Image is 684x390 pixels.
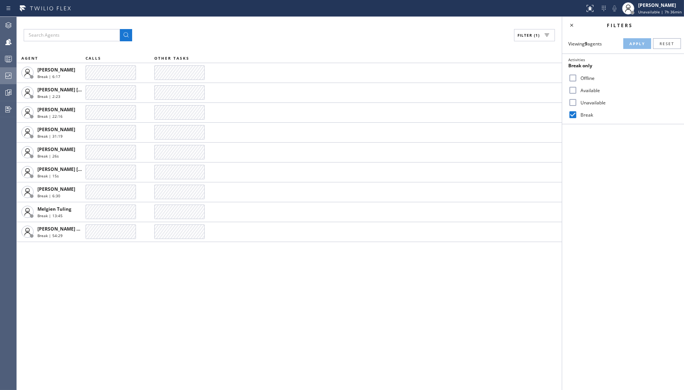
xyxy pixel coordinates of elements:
strong: 9 [585,41,587,47]
span: [PERSON_NAME] Guingos [37,226,95,232]
label: Available [577,87,678,94]
span: Filters [607,22,633,29]
span: Apply [629,41,645,46]
span: [PERSON_NAME] [37,67,75,73]
input: Search Agents [24,29,120,41]
span: Break | 15s [37,173,59,179]
span: Break | 22:16 [37,114,63,119]
span: Break | 54:29 [37,233,63,238]
div: Activities [568,57,678,62]
span: CALLS [86,55,101,61]
span: Break | 6:30 [37,193,60,198]
span: Break | 6:17 [37,74,60,79]
span: Break | 13:45 [37,213,63,218]
button: Filter (1) [514,29,555,41]
span: Reset [660,41,674,46]
span: Break | 2:23 [37,94,60,99]
span: AGENT [21,55,38,61]
span: Break only [568,62,592,69]
span: Unavailable | 7h 36min [638,9,682,15]
span: OTHER TASKS [154,55,189,61]
span: [PERSON_NAME] [PERSON_NAME] [37,166,114,172]
span: [PERSON_NAME] [37,186,75,192]
button: Apply [623,38,651,49]
span: [PERSON_NAME] [37,146,75,153]
label: Offline [577,75,678,81]
div: [PERSON_NAME] [638,2,682,8]
label: Unavailable [577,99,678,106]
button: Mute [609,3,620,14]
span: Break | 26s [37,153,59,159]
span: Melgien Tuling [37,206,71,212]
span: [PERSON_NAME] [37,126,75,133]
span: Viewing agents [568,41,602,47]
span: Break | 31:19 [37,133,63,139]
span: [PERSON_NAME] [PERSON_NAME] [37,86,114,93]
span: [PERSON_NAME] [37,106,75,113]
button: Reset [653,38,681,49]
label: Break [577,112,678,118]
span: Filter (1) [517,32,540,38]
